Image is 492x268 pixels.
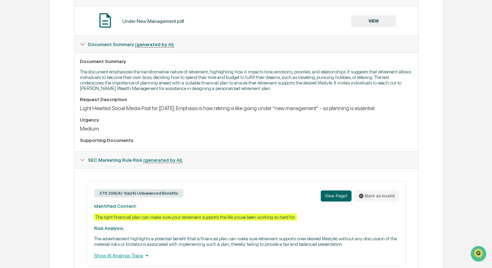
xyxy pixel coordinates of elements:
[4,98,46,110] a: 🔎Data Lookup
[74,36,418,53] div: Document Summary (generated by AI)
[351,15,396,27] button: VIEW
[321,190,352,202] button: View Page1
[69,117,84,123] span: Pylon
[80,125,412,132] div: Medium
[7,53,19,65] img: 1746055101610-c473b297-6a78-478c-a979-82029cc54cd1
[24,60,88,65] div: We're available if you need us!
[94,189,183,197] div: 275.206(4)-1(a)(4) Unbalanced Benefits
[94,214,297,221] div: The right financial plan can make sure your retirement supports the life youve been working so ha...
[57,87,86,94] span: Attestations
[80,69,412,91] p: The document emphasizes the transformative nature of retirement, highlighting how it impacts time...
[97,12,114,29] img: Document Icon
[94,203,137,209] strong: Identified Content:
[80,105,412,111] div: Light Hearted Social Media Post for [DATE] Emphasis is how retiring is like going under "new mana...
[470,245,489,264] iframe: Open customer support
[94,252,398,259] div: Show AI Analysis Trace
[80,97,412,102] div: Request Description
[354,190,399,202] button: Mark as invalid
[88,42,174,47] span: Document Summary
[135,42,174,47] u: (generated by AI)
[49,117,84,123] a: Powered byPylon
[88,157,182,163] span: SEC Marketing Rule Risk
[94,236,398,247] p: The advertisement highlights a potential benefit (that a financial plan can make sure retirement ...
[74,53,418,151] div: Document Summary (generated by AI)
[118,55,126,63] button: Start new chat
[94,225,124,231] strong: Risk Analysis:
[24,53,113,60] div: Start new chat
[143,157,182,163] u: (generated by AI)
[7,101,12,107] div: 🔎
[7,88,12,93] div: 🖐️
[14,87,45,94] span: Preclearance
[14,100,44,107] span: Data Lookup
[80,59,412,64] div: Document Summary
[50,88,56,93] div: 🗄️
[80,137,412,143] div: Supporting Documents
[4,84,47,97] a: 🖐️Preclearance
[122,18,184,24] div: Under New Management.pdf
[74,152,418,168] div: SEC Marketing Rule Risk (generated by AI)
[47,84,89,97] a: 🗄️Attestations
[7,15,126,26] p: How can we help?
[74,6,418,36] div: Primary Document
[80,117,412,123] div: Urgency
